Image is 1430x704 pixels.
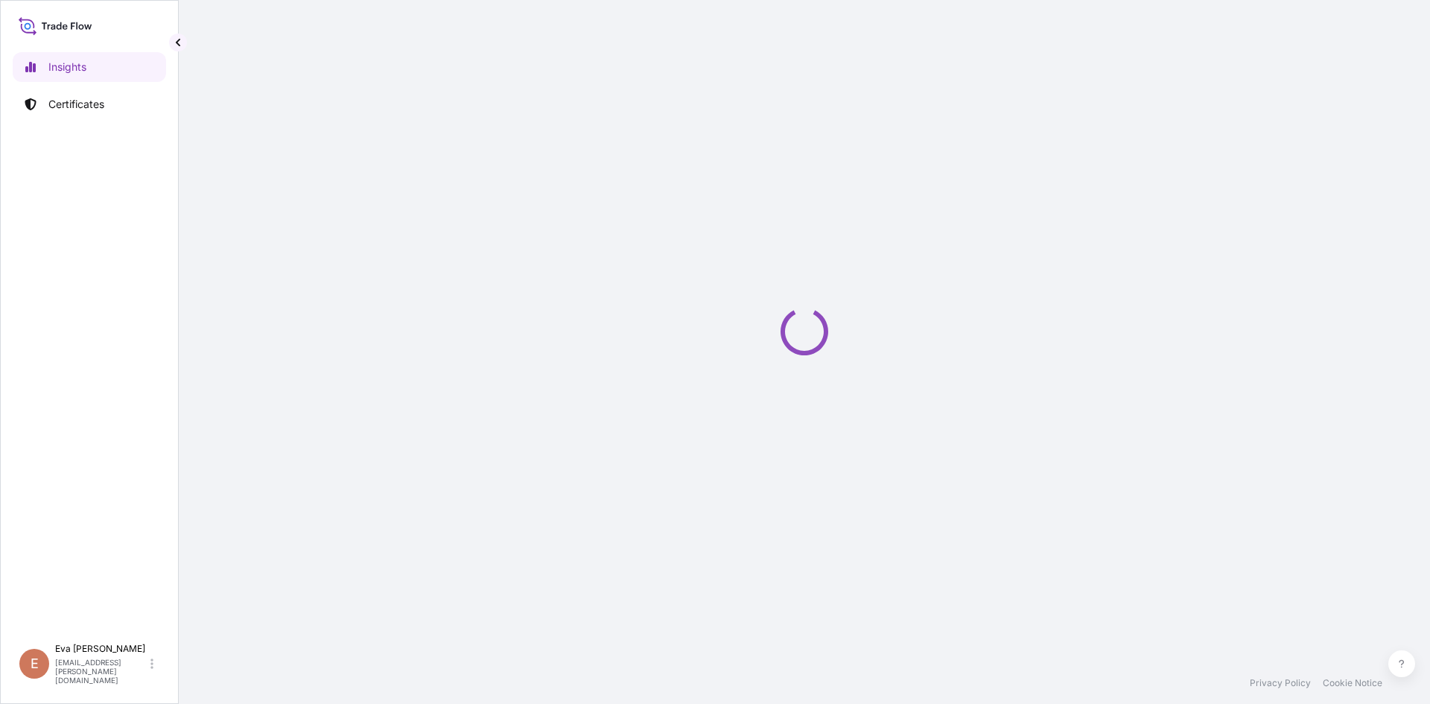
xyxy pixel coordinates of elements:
[55,643,147,655] p: Eva [PERSON_NAME]
[1323,677,1382,689] a: Cookie Notice
[48,97,104,112] p: Certificates
[13,89,166,119] a: Certificates
[55,658,147,685] p: [EMAIL_ADDRESS][PERSON_NAME][DOMAIN_NAME]
[31,656,39,671] span: E
[1250,677,1311,689] a: Privacy Policy
[48,60,86,74] p: Insights
[13,52,166,82] a: Insights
